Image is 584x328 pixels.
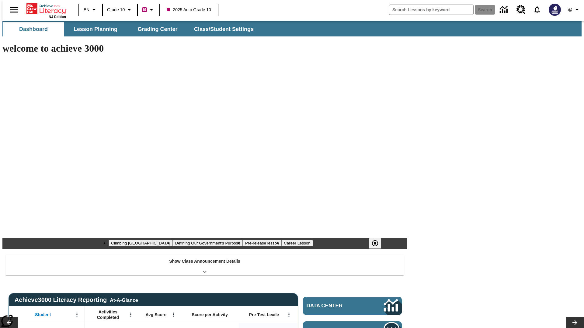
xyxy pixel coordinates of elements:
div: Show Class Announcement Details [5,255,404,275]
button: Slide 3 Pre-release lesson [243,240,281,246]
span: Student [35,312,51,317]
button: Profile/Settings [565,4,584,15]
span: Achieve3000 Literacy Reporting [15,296,138,303]
button: Language: EN, Select a language [81,4,100,15]
button: Open Menu [72,310,82,319]
button: Lesson Planning [65,22,126,36]
div: Home [26,2,66,19]
span: 2025 Auto Grade 10 [167,7,211,13]
span: Pre-Test Lexile [249,312,279,317]
button: Open Menu [169,310,178,319]
button: Open side menu [5,1,23,19]
div: SubNavbar [2,22,259,36]
a: Home [26,3,66,15]
button: Pause [369,238,381,249]
button: Select a new avatar [545,2,565,18]
span: Data Center [307,303,363,309]
span: B [143,6,146,13]
a: Data Center [496,2,513,18]
span: Activities Completed [88,309,128,320]
div: At-A-Glance [110,296,138,303]
button: Grade: Grade 10, Select a grade [105,4,135,15]
button: Lesson carousel, Next [566,317,584,328]
span: EN [84,7,89,13]
div: Pause [369,238,387,249]
span: @ [568,7,572,13]
a: Notifications [529,2,545,18]
button: Open Menu [284,310,294,319]
button: Slide 1 Climbing Mount Tai [109,240,172,246]
div: SubNavbar [2,21,582,36]
button: Open Menu [126,310,135,319]
p: Show Class Announcement Details [169,258,240,265]
button: Grading Center [127,22,188,36]
span: Score per Activity [192,312,228,317]
span: Avg Score [145,312,166,317]
a: Resource Center, Will open in new tab [513,2,529,18]
span: NJ Edition [49,15,66,19]
h1: welcome to achieve 3000 [2,43,407,54]
button: Slide 4 Career Lesson [281,240,313,246]
a: Data Center [303,297,402,315]
input: search field [389,5,473,15]
button: Class/Student Settings [189,22,259,36]
img: Avatar [549,4,561,16]
button: Boost Class color is violet red. Change class color [140,4,158,15]
span: Grade 10 [107,7,125,13]
button: Dashboard [3,22,64,36]
button: Slide 2 Defining Our Government's Purpose [173,240,243,246]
